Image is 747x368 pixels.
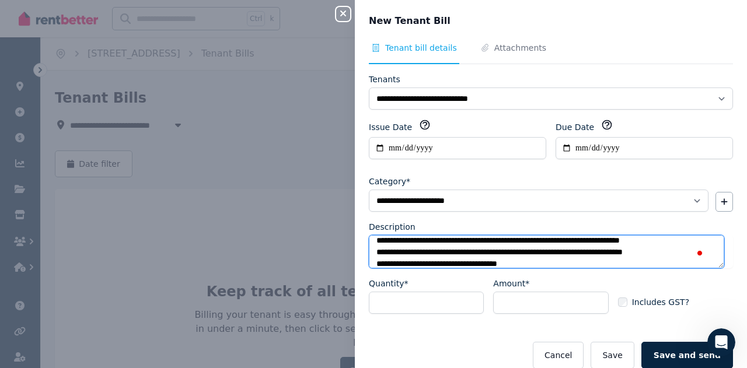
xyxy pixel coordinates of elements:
[23,23,102,40] img: logo
[493,278,529,289] label: Amount*
[494,42,546,54] span: Attachments
[201,19,222,40] div: Close
[369,14,451,28] span: New Tenant Bill
[169,19,193,42] img: Profile image for Jeremy
[185,290,204,298] span: Help
[369,121,412,133] label: Issue Date
[12,157,222,202] div: Send us a messageWe'll be back online in 2 hours
[632,296,689,308] span: Includes GST?
[24,167,195,180] div: Send us a message
[147,19,170,42] img: Profile image for Dan
[125,19,148,42] img: Profile image for Rochelle
[26,290,52,298] span: Home
[17,213,217,236] button: Search for help
[156,261,233,307] button: Help
[707,328,735,356] iframe: Intercom live chat
[369,278,409,289] label: Quantity*
[23,122,210,142] p: How can we help?
[23,83,210,122] p: Hi [PERSON_NAME] 👋
[369,176,410,187] label: Category*
[97,290,137,298] span: Messages
[369,42,733,64] nav: Tabs
[24,180,195,192] div: We'll be back online in 2 hours
[369,235,724,268] textarea: To enrich screen reader interactions, please activate Accessibility in Grammarly extension settings
[556,121,594,133] label: Due Date
[618,297,627,307] input: Includes GST?
[24,246,196,258] div: Rental Payments - How They Work
[17,241,217,262] div: Rental Payments - How They Work
[385,42,457,54] span: Tenant bill details
[78,261,155,307] button: Messages
[24,219,95,231] span: Search for help
[369,73,400,85] label: Tenants
[369,221,416,233] label: Description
